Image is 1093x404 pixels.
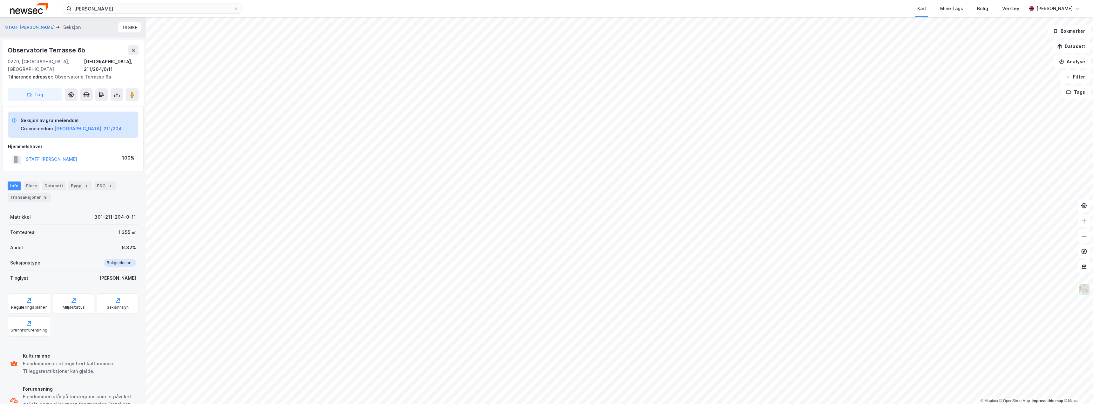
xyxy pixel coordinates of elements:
[1061,86,1090,99] button: Tags
[23,385,136,393] div: Forurensning
[5,24,56,31] button: STAFF [PERSON_NAME]
[71,4,234,13] input: Søk på adresse, matrikkel, gårdeiere, leietakere eller personer
[8,88,62,101] button: Tag
[999,399,1030,403] a: OpenStreetMap
[940,5,963,12] div: Mine Tags
[99,274,136,282] div: [PERSON_NAME]
[23,360,136,375] div: Eiendommen er et registrert kulturminne. Tilleggsrestriksjoner kan gjelde.
[10,229,36,236] div: Tomteareal
[977,5,988,12] div: Bolig
[8,74,55,79] span: Tilhørende adresser:
[107,183,113,189] div: 1
[1061,373,1093,404] div: Kontrollprogram for chat
[23,352,136,360] div: Kulturminne
[94,213,136,221] div: 301-211-204-0-11
[10,244,23,251] div: Andel
[8,45,86,55] div: Observatorie Terrasse 6b
[1002,5,1019,12] div: Verktøy
[21,125,53,133] div: Grunneiendom
[68,181,92,190] div: Bygg
[84,58,139,73] div: [GEOGRAPHIC_DATA], 211/204/0/11
[122,244,136,251] div: 6.32%
[119,229,136,236] div: 1 355 ㎡
[1078,284,1090,296] img: Z
[42,181,66,190] div: Datasett
[8,193,51,202] div: Transaksjoner
[107,305,129,310] div: Saksinnsyn
[1054,55,1090,68] button: Analyse
[8,181,21,190] div: Info
[10,259,40,267] div: Seksjonstype
[1048,25,1090,38] button: Bokmerker
[10,213,31,221] div: Matrikkel
[981,399,998,403] a: Mapbox
[83,183,89,189] div: 1
[917,5,926,12] div: Kart
[24,181,39,190] div: Eiere
[54,125,122,133] button: [GEOGRAPHIC_DATA], 211/204
[10,328,47,333] div: Grunnforurensning
[63,305,85,310] div: Miljøstatus
[10,274,28,282] div: Tinglyst
[1036,5,1073,12] div: [PERSON_NAME]
[10,3,48,14] img: newsec-logo.f6e21ccffca1b3a03d2d.png
[94,181,116,190] div: ESG
[1061,373,1093,404] iframe: Chat Widget
[63,24,81,31] div: Seksjon
[42,194,49,201] div: 9
[8,58,84,73] div: 0270, [GEOGRAPHIC_DATA], [GEOGRAPHIC_DATA]
[118,22,141,32] button: Tilbake
[8,73,133,81] div: Observatorie Terrasse 6a
[1052,40,1090,53] button: Datasett
[11,305,47,310] div: Reguleringsplaner
[1060,71,1090,83] button: Filter
[1032,399,1063,403] a: Improve this map
[8,143,138,150] div: Hjemmelshaver
[21,117,122,124] div: Seksjon av grunneiendom
[122,154,134,162] div: 100%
